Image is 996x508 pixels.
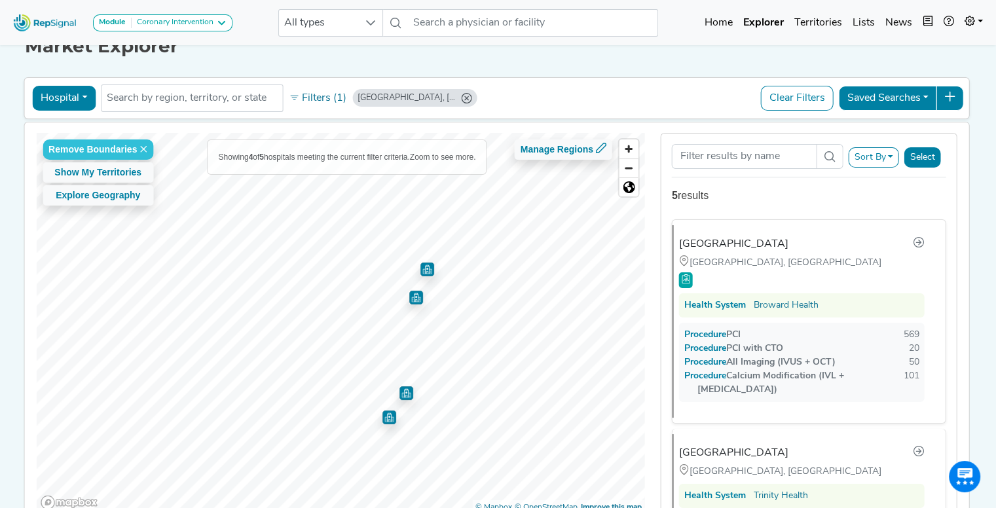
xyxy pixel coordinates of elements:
button: Filters (1) [286,87,350,109]
div: Map marker [409,291,423,304]
div: Fort Lauderdale, FL [352,89,477,107]
a: Territories [789,10,847,36]
button: Reset bearing to north [619,177,638,196]
div: PCI with CTO [684,342,783,355]
div: Health System [684,489,746,503]
div: Coronary Intervention [132,18,213,28]
span: Reset zoom [619,178,638,196]
span: Procedure [697,371,726,381]
button: Clear Filters [761,86,834,111]
span: Procedure [697,344,726,354]
strong: 5 [672,190,678,201]
button: Remove Boundaries [43,139,153,160]
div: Calcium Modification (IVL + [MEDICAL_DATA]) [684,369,904,397]
a: Home [699,10,738,36]
div: PCI [684,328,741,342]
div: 569 [904,328,919,342]
div: Map marker [399,386,413,400]
div: Map marker [420,263,434,276]
div: Map marker [380,406,398,424]
span: Procedure [697,330,726,340]
div: [GEOGRAPHIC_DATA] [679,445,788,461]
a: Lists [847,10,880,36]
a: Go to hospital profile [913,236,925,253]
div: Health System [684,299,746,312]
a: News [880,10,917,36]
button: Hospital [32,86,96,111]
a: Explorer [738,10,789,36]
div: results [672,188,946,204]
span: Zoom out [619,159,638,177]
div: [GEOGRAPHIC_DATA], [GEOGRAPHIC_DATA] [358,92,456,104]
button: Explore Geography [43,185,153,206]
div: [GEOGRAPHIC_DATA], [GEOGRAPHIC_DATA] [679,464,925,479]
div: 101 [904,369,919,397]
button: Saved Searches [839,86,937,111]
div: [GEOGRAPHIC_DATA], [GEOGRAPHIC_DATA] [679,255,925,270]
span: Zoom to see more. [410,153,476,162]
a: Broward Health [754,299,819,312]
div: [GEOGRAPHIC_DATA] [679,236,788,252]
b: 5 [259,153,264,162]
div: All Imaging (IVUS + OCT) [684,355,836,369]
button: Select [904,147,941,168]
strong: Module [99,18,126,26]
button: Show My Territories [43,162,153,183]
span: This hospital has ongoing trials [679,272,693,289]
h1: Market Explorer [25,35,971,58]
button: Sort By [848,147,899,168]
button: Intel Book [917,10,938,36]
div: 50 [909,355,919,369]
div: 20 [909,342,919,355]
button: Zoom out [619,158,638,177]
a: Trinity Health [754,489,808,503]
input: Search by region, territory, or state [107,90,277,106]
span: Procedure [697,357,726,367]
b: 4 [249,153,253,162]
input: Search a physician or facility [408,9,658,37]
a: Go to hospital profile [913,444,925,462]
button: Zoom in [619,139,638,158]
button: Manage Regions [515,139,612,160]
span: Showing of hospitals meeting the current filter criteria. [219,153,410,162]
button: ModuleCoronary Intervention [93,14,232,31]
input: Search Term [672,144,817,169]
span: All types [279,10,358,36]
